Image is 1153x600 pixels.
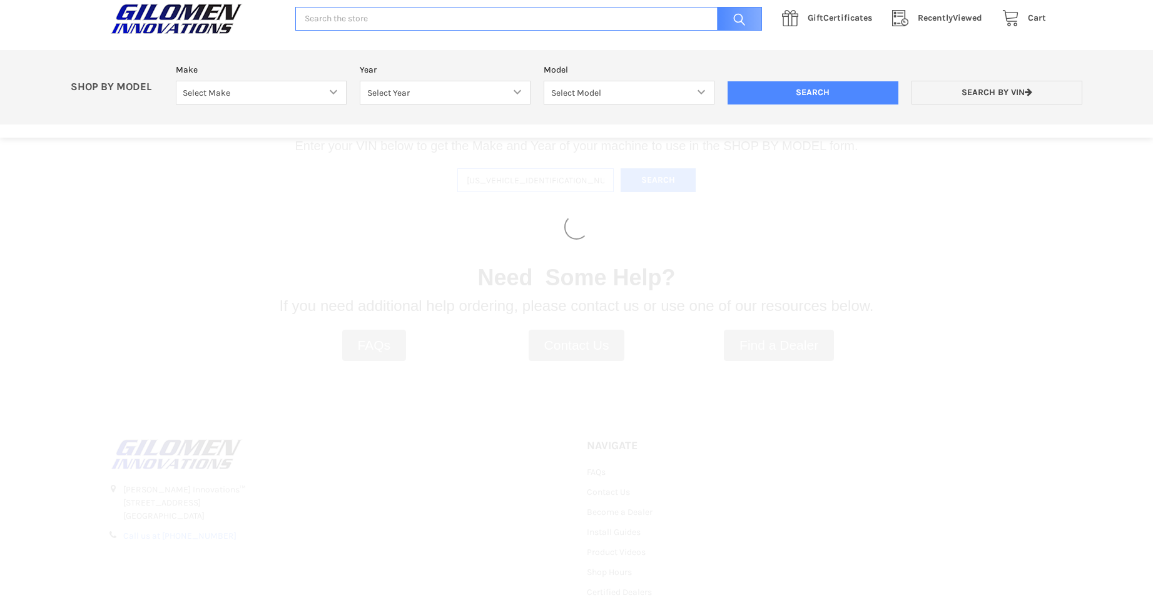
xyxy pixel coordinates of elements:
input: Search [711,7,762,31]
span: Recently [918,13,953,23]
label: Make [176,63,347,76]
a: GiftCertificates [775,11,885,26]
img: GILOMEN INNOVATIONS [108,3,245,34]
label: Year [360,63,531,76]
label: Model [544,63,714,76]
a: Search by VIN [912,81,1082,105]
a: RecentlyViewed [885,11,995,26]
input: Search [728,81,898,105]
span: Viewed [918,13,982,23]
input: Search the store [295,7,762,31]
a: Cart [995,11,1046,26]
span: Cart [1028,13,1046,23]
p: SHOP BY MODEL [64,81,170,94]
span: Certificates [808,13,872,23]
a: GILOMEN INNOVATIONS [108,3,282,34]
span: Gift [808,13,823,23]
